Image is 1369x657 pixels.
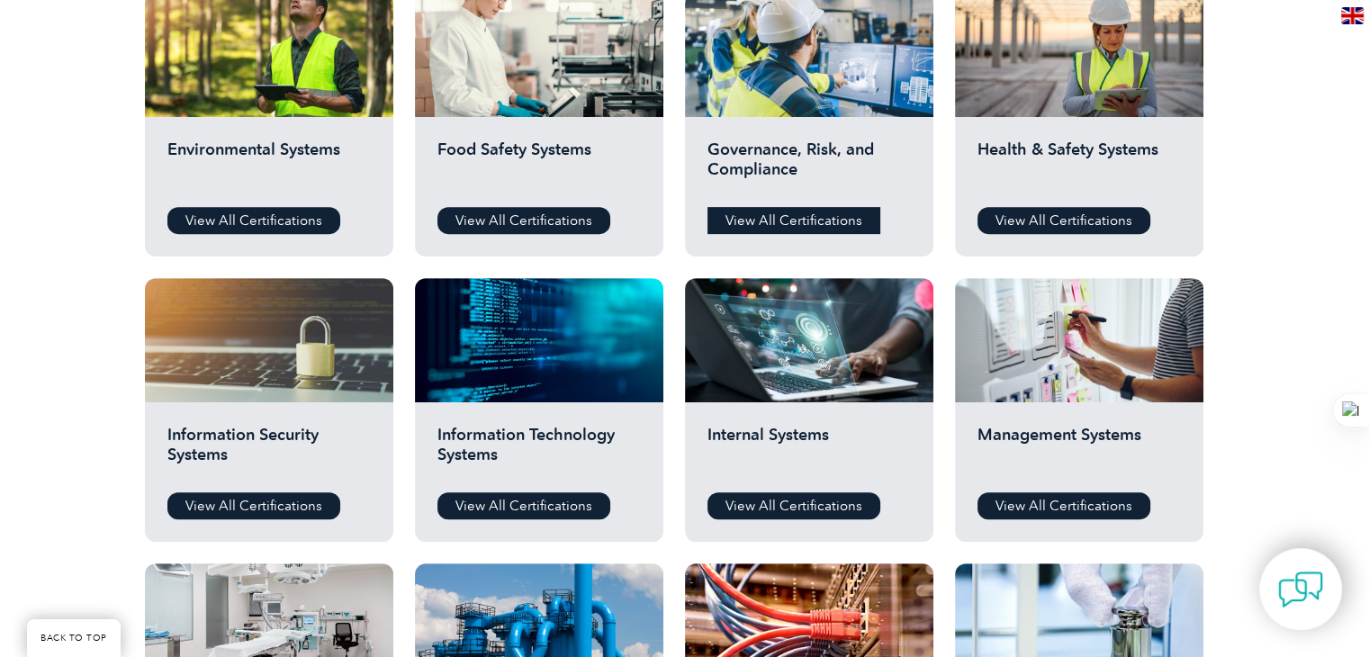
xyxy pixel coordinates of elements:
a: View All Certifications [167,207,340,234]
a: View All Certifications [707,207,880,234]
h2: Governance, Risk, and Compliance [707,139,911,193]
h2: Food Safety Systems [437,139,641,193]
a: View All Certifications [437,207,610,234]
a: View All Certifications [977,492,1150,519]
h2: Information Security Systems [167,425,371,479]
h2: Environmental Systems [167,139,371,193]
h2: Management Systems [977,425,1181,479]
img: en [1341,7,1364,24]
img: contact-chat.png [1278,567,1323,612]
h2: Health & Safety Systems [977,139,1181,193]
a: View All Certifications [167,492,340,519]
a: View All Certifications [437,492,610,519]
a: View All Certifications [977,207,1150,234]
h2: Internal Systems [707,425,911,479]
h2: Information Technology Systems [437,425,641,479]
a: BACK TO TOP [27,619,121,657]
a: View All Certifications [707,492,880,519]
